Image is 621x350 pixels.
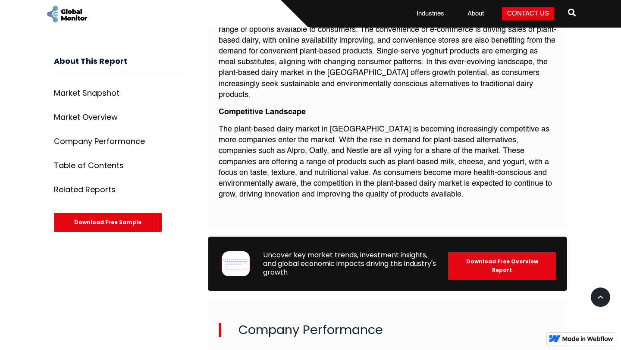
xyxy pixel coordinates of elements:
[502,7,554,20] a: Contact Us
[411,9,449,18] a: Industries
[54,89,119,98] div: Market Snapshot
[54,213,162,232] div: Download Free Sample
[54,186,116,194] div: Related Reports
[562,336,613,341] img: Made in Webflow
[45,4,88,24] a: home
[54,162,124,170] div: Table of Contents
[54,181,187,199] a: Related Reports
[568,5,576,22] a: 
[54,57,187,75] h3: About This Report
[54,137,145,146] div: Company Performance
[54,109,187,126] a: Market Overview
[263,251,437,277] div: Uncover key market trends, investment insights, and global economic impacts driving this industry...
[568,6,576,19] span: 
[219,108,306,116] strong: Competitive Landscape
[462,9,489,18] a: About
[54,85,187,102] a: Market Snapshot
[219,124,556,200] p: The plant-based dairy market in [GEOGRAPHIC_DATA] is becoming increasingly competitive as more co...
[219,323,556,337] h2: Company Performance
[54,113,118,122] div: Market Overview
[54,133,187,150] a: Company Performance
[448,252,556,280] div: Download Free Overview Report
[54,157,187,175] a: Table of Contents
